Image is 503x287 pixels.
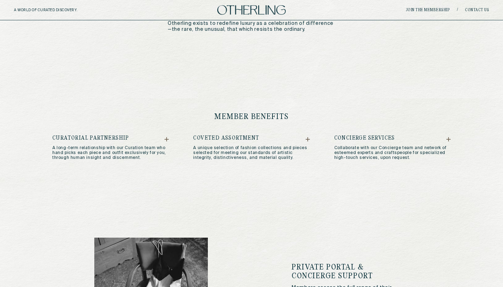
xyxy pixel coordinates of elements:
p: Collaborate with our Concierge team and network of esteemed experts and craftspeople for speciali... [334,146,451,160]
p: A long-term relationship with our Curation team who hand picks each piece and outfit exclusively ... [52,146,169,160]
a: Contact Us [465,8,489,12]
a: join the membership [406,8,450,12]
h5: Concierge Services [334,135,451,141]
h6: PRIVATE PORTAL & CONCIERGE SUPPORT [292,263,409,281]
h5: Coveted Assortment [193,135,309,141]
h3: member benefits [52,113,451,121]
span: / [457,7,458,13]
img: logo [217,5,286,15]
p: A unique selection of fashion collections and pieces selected for meeting our standards of artist... [193,146,309,160]
h5: Curatorial Partnership [52,135,169,141]
h5: A WORLD OF CURATED DISCOVERY. [14,8,108,12]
